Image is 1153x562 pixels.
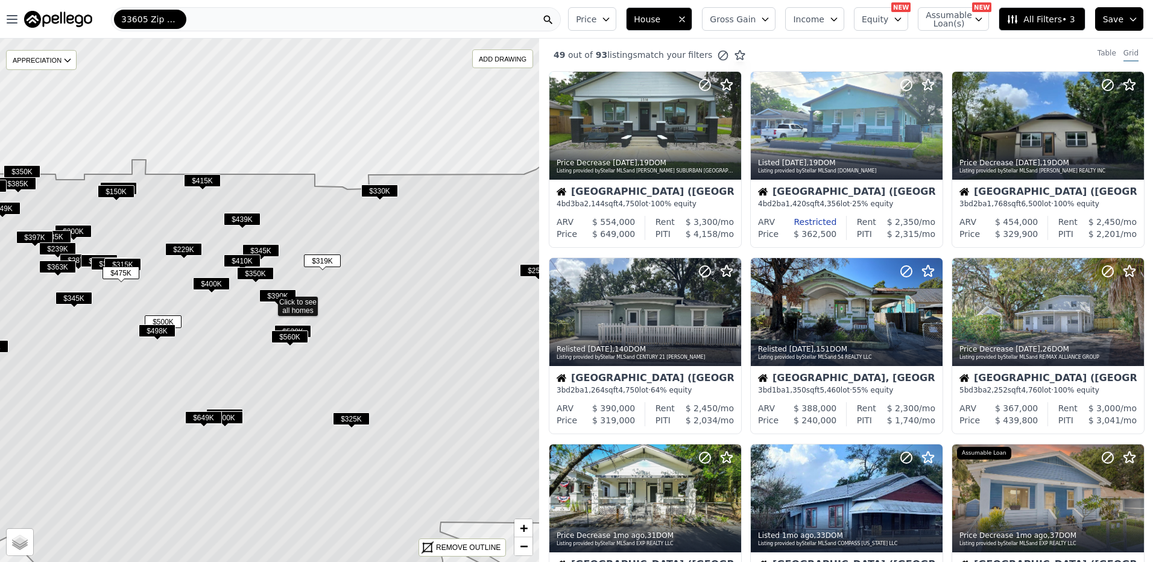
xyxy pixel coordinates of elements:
[224,254,261,272] div: $410K
[271,330,308,343] span: $560K
[1095,7,1143,31] button: Save
[584,386,605,394] span: 1,264
[139,324,175,342] div: $498K
[959,168,1138,175] div: Listing provided by Stellar MLS and [PERSON_NAME] REALTY INC
[758,540,937,548] div: Listing provided by Stellar MLS and COMPASS [US_STATE] LLC
[959,344,1138,354] div: Price Decrease , 26 DOM
[206,411,243,424] span: $500K
[39,242,76,255] span: $239K
[671,228,734,240] div: /mo
[333,412,370,425] span: $325K
[1098,48,1116,62] div: Table
[4,165,40,178] span: $350K
[473,50,532,68] div: ADD DRAWING
[104,258,141,276] div: $315K
[592,403,635,413] span: $ 390,000
[549,71,741,248] a: Price Decrease [DATE],19DOMListing provided byStellar MLSand [PERSON_NAME] SUBURBAN [GEOGRAPHIC_D...
[959,199,1137,209] div: 3 bd 2 ba sqft lot · 100% equity
[139,324,175,337] span: $498K
[655,228,671,240] div: PITI
[304,254,341,272] div: $319K
[520,538,528,554] span: −
[959,373,969,383] img: House
[242,244,279,257] span: $345K
[758,373,935,385] div: [GEOGRAPHIC_DATA], [GEOGRAPHIC_DATA]
[1088,415,1120,425] span: $ 3,041
[16,231,53,244] span: $397K
[224,254,261,267] span: $410K
[750,71,942,248] a: Listed [DATE],19DOMListing provided byStellar MLSand [DOMAIN_NAME]House[GEOGRAPHIC_DATA] ([GEOGRA...
[758,385,935,395] div: 3 bd 1 ba sqft lot · 55% equity
[686,229,718,239] span: $ 4,158
[758,402,775,414] div: ARV
[100,182,137,200] div: $440K
[592,415,635,425] span: $ 319,000
[655,402,675,414] div: Rent
[121,13,179,25] span: 33605 Zip Code
[872,414,935,426] div: /mo
[557,373,566,383] img: House
[271,330,308,348] div: $560K
[758,158,937,168] div: Listed , 19 DOM
[1058,402,1078,414] div: Rent
[686,217,718,227] span: $ 3,300
[702,7,776,31] button: Gross Gain
[876,216,935,228] div: /mo
[794,403,836,413] span: $ 388,000
[145,315,182,333] div: $500K
[782,159,807,167] time: 2025-07-24 00:00
[224,213,261,230] div: $439K
[793,13,824,25] span: Income
[588,345,613,353] time: 2025-07-22 23:09
[758,228,779,240] div: Price
[959,158,1138,168] div: Price Decrease , 19 DOM
[568,7,616,31] button: Price
[789,345,814,353] time: 2025-07-18 12:11
[857,228,872,240] div: PITI
[549,257,741,434] a: Relisted [DATE],140DOMListing provided byStellar MLSand CENTURY 21 [PERSON_NAME]House[GEOGRAPHIC_...
[918,7,989,31] button: Assumable Loan(s)
[184,174,221,192] div: $415K
[165,243,202,260] div: $229K
[436,542,501,553] div: REMOVE OUTLINE
[675,216,734,228] div: /mo
[959,228,980,240] div: Price
[957,447,1011,460] div: Assumable Loan
[959,187,1137,199] div: [GEOGRAPHIC_DATA] ([GEOGRAPHIC_DATA])
[557,385,734,395] div: 3 bd 2 ba sqft lot · 64% equity
[758,168,937,175] div: Listing provided by Stellar MLS and [DOMAIN_NAME]
[613,159,637,167] time: 2025-07-24 00:00
[259,289,296,307] div: $390K
[959,373,1137,385] div: [GEOGRAPHIC_DATA] ([GEOGRAPHIC_DATA])
[39,242,76,260] div: $239K
[750,257,942,434] a: Relisted [DATE],151DOMListing provided byStellar MLSand 54 REALTY LLCHouse[GEOGRAPHIC_DATA], [GEO...
[1088,229,1120,239] span: $ 2,201
[520,520,528,535] span: +
[758,414,779,426] div: Price
[24,11,92,28] img: Pellego
[959,354,1138,361] div: Listing provided by Stellar MLS and RE/MAX ALLIANCE GROUP
[926,11,964,28] span: Assumable Loan(s)
[959,531,1138,540] div: Price Decrease , 37 DOM
[872,228,935,240] div: /mo
[758,344,937,354] div: Relisted , 151 DOM
[39,260,76,278] div: $363K
[1016,345,1040,353] time: 2025-07-17 00:00
[637,49,713,61] span: match your filters
[1088,217,1120,227] span: $ 2,450
[237,267,274,280] span: $350K
[557,199,734,209] div: 4 bd 3 ba sqft lot · 100% equity
[185,411,222,424] span: $649K
[857,402,876,414] div: Rent
[55,292,92,309] div: $345K
[1058,414,1073,426] div: PITI
[274,325,311,338] span: $520K
[820,200,840,208] span: 4,356
[39,260,76,273] span: $363K
[361,185,398,202] div: $330K
[1058,228,1073,240] div: PITI
[1078,216,1137,228] div: /mo
[995,403,1038,413] span: $ 367,000
[520,264,557,277] span: $250K
[1021,386,1041,394] span: 4,760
